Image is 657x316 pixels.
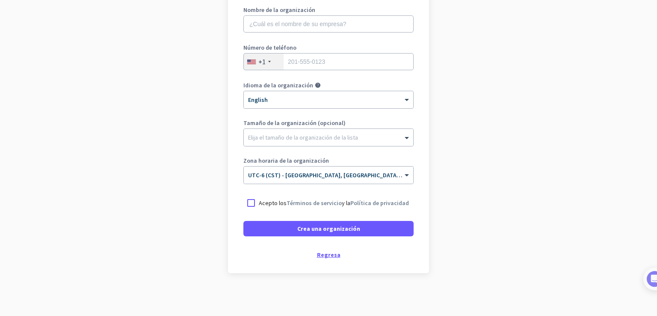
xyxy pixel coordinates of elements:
[315,82,321,88] i: help
[243,158,414,164] label: Zona horaria de la organización
[259,199,409,207] p: Acepto los y la
[243,252,414,258] div: Regresa
[243,45,414,51] label: Número de teléfono
[287,199,342,207] a: Términos de servicio
[243,221,414,236] button: Crea una organización
[243,82,313,88] label: Idioma de la organización
[243,7,414,13] label: Nombre de la organización
[297,224,360,233] span: Crea una organización
[243,15,414,33] input: ¿Cuál es el nombre de su empresa?
[258,57,266,66] div: +1
[243,120,414,126] label: Tamaño de la organización (opcional)
[243,53,414,70] input: 201-555-0123
[350,199,409,207] a: Política de privacidad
